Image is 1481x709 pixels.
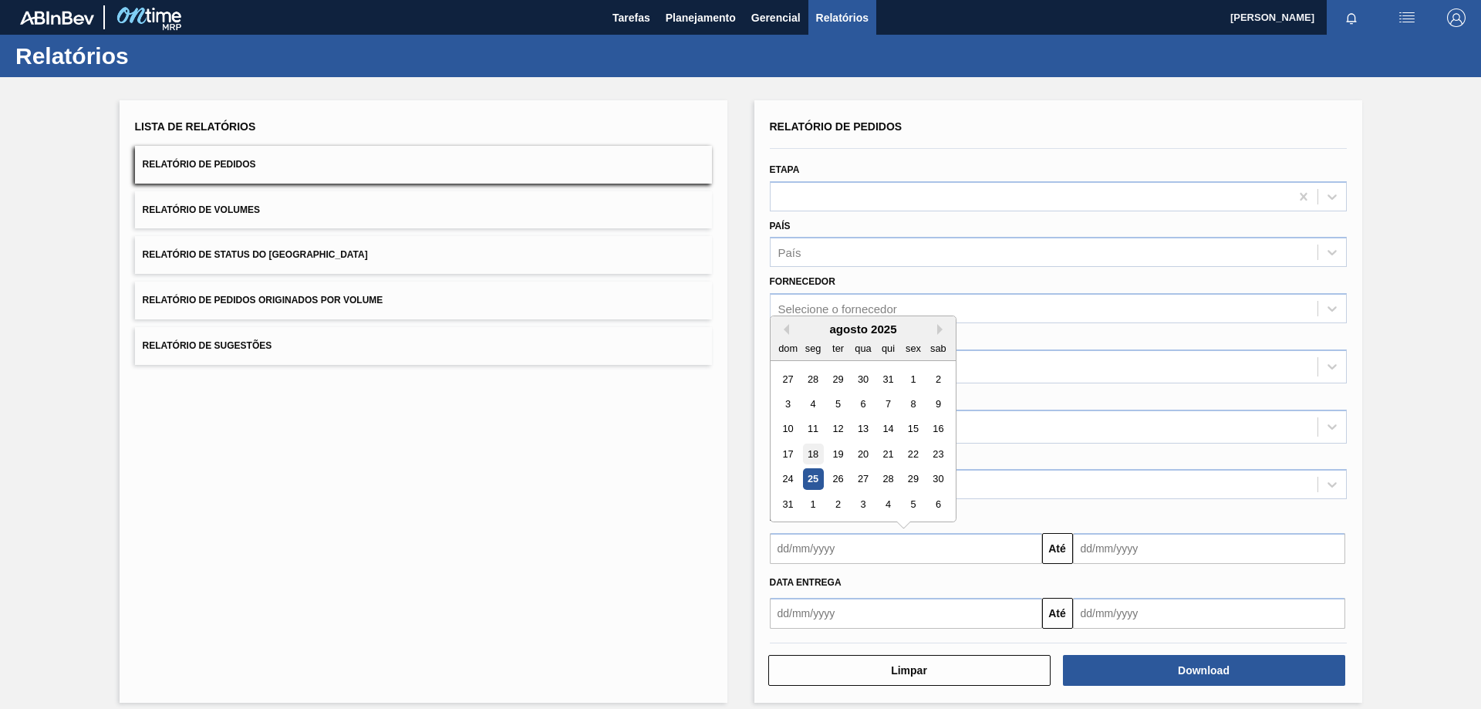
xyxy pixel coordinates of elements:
button: Relatório de Volumes [135,191,712,229]
div: Choose sábado, 16 de agosto de 2025 [927,419,948,440]
div: Choose domingo, 17 de agosto de 2025 [778,444,798,464]
span: Tarefas [612,8,650,27]
span: Relatório de Sugestões [143,340,272,351]
span: Relatórios [816,8,869,27]
div: sex [902,338,923,359]
span: Relatório de Pedidos [143,159,256,170]
div: Choose quarta-feira, 6 de agosto de 2025 [852,393,873,414]
img: TNhmsLtSVTkK8tSr43FrP2fwEKptu5GPRR3wAAAABJRU5ErkJggg== [20,11,94,25]
div: Choose quarta-feira, 13 de agosto de 2025 [852,419,873,440]
img: Logout [1447,8,1466,27]
button: Relatório de Sugestões [135,327,712,365]
input: dd/mm/yyyy [770,533,1042,564]
div: Choose segunda-feira, 28 de julho de 2025 [802,369,823,390]
div: Choose sexta-feira, 8 de agosto de 2025 [902,393,923,414]
div: Choose sábado, 9 de agosto de 2025 [927,393,948,414]
button: Limpar [768,655,1051,686]
div: Choose sexta-feira, 1 de agosto de 2025 [902,369,923,390]
div: Choose sexta-feira, 15 de agosto de 2025 [902,419,923,440]
label: Fornecedor [770,276,835,287]
div: Choose quinta-feira, 31 de julho de 2025 [877,369,898,390]
div: Choose quarta-feira, 30 de julho de 2025 [852,369,873,390]
div: dom [778,338,798,359]
span: Lista de Relatórios [135,120,256,133]
div: Choose sábado, 6 de setembro de 2025 [927,494,948,515]
span: Relatório de Volumes [143,204,260,215]
h1: Relatórios [15,47,289,65]
div: Choose quinta-feira, 21 de agosto de 2025 [877,444,898,464]
div: sab [927,338,948,359]
div: Choose sexta-feira, 22 de agosto de 2025 [902,444,923,464]
button: Notificações [1327,7,1376,29]
div: Choose domingo, 31 de agosto de 2025 [778,494,798,515]
div: Choose sábado, 2 de agosto de 2025 [927,369,948,390]
button: Relatório de Pedidos [135,146,712,184]
div: Choose terça-feira, 5 de agosto de 2025 [827,393,848,414]
div: Choose quarta-feira, 27 de agosto de 2025 [852,469,873,490]
div: Choose segunda-feira, 18 de agosto de 2025 [802,444,823,464]
div: Choose segunda-feira, 25 de agosto de 2025 [802,469,823,490]
span: Relatório de Pedidos [770,120,902,133]
div: qua [852,338,873,359]
div: Choose sábado, 23 de agosto de 2025 [927,444,948,464]
span: Relatório de Status do [GEOGRAPHIC_DATA] [143,249,368,260]
span: Data entrega [770,577,842,588]
input: dd/mm/yyyy [770,598,1042,629]
input: dd/mm/yyyy [1073,598,1345,629]
div: seg [802,338,823,359]
div: Choose sexta-feira, 29 de agosto de 2025 [902,469,923,490]
label: País [770,221,791,231]
label: Etapa [770,164,800,175]
div: Choose segunda-feira, 1 de setembro de 2025 [802,494,823,515]
div: Choose domingo, 10 de agosto de 2025 [778,419,798,440]
div: Choose sábado, 30 de agosto de 2025 [927,469,948,490]
div: Choose domingo, 24 de agosto de 2025 [778,469,798,490]
div: ter [827,338,848,359]
div: Choose quinta-feira, 7 de agosto de 2025 [877,393,898,414]
div: Choose quinta-feira, 14 de agosto de 2025 [877,419,898,440]
div: qui [877,338,898,359]
div: Selecione o fornecedor [778,302,897,316]
span: Gerencial [751,8,801,27]
button: Previous Month [778,324,789,335]
button: Até [1042,598,1073,629]
button: Next Month [937,324,948,335]
div: Choose domingo, 3 de agosto de 2025 [778,393,798,414]
div: Choose terça-feira, 12 de agosto de 2025 [827,419,848,440]
div: Choose segunda-feira, 11 de agosto de 2025 [802,419,823,440]
div: agosto 2025 [771,322,956,336]
div: Choose quarta-feira, 20 de agosto de 2025 [852,444,873,464]
span: Planejamento [666,8,736,27]
button: Relatório de Pedidos Originados por Volume [135,282,712,319]
img: userActions [1398,8,1416,27]
div: Choose terça-feira, 2 de setembro de 2025 [827,494,848,515]
div: month 2025-08 [775,366,950,517]
div: Choose sexta-feira, 5 de setembro de 2025 [902,494,923,515]
input: dd/mm/yyyy [1073,533,1345,564]
div: Choose quinta-feira, 4 de setembro de 2025 [877,494,898,515]
button: Download [1063,655,1345,686]
div: Choose quarta-feira, 3 de setembro de 2025 [852,494,873,515]
span: Relatório de Pedidos Originados por Volume [143,295,383,306]
div: País [778,246,801,259]
div: Choose quinta-feira, 28 de agosto de 2025 [877,469,898,490]
div: Choose terça-feira, 19 de agosto de 2025 [827,444,848,464]
div: Choose terça-feira, 29 de julho de 2025 [827,369,848,390]
div: Choose segunda-feira, 4 de agosto de 2025 [802,393,823,414]
div: Choose domingo, 27 de julho de 2025 [778,369,798,390]
button: Relatório de Status do [GEOGRAPHIC_DATA] [135,236,712,274]
div: Choose terça-feira, 26 de agosto de 2025 [827,469,848,490]
button: Até [1042,533,1073,564]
